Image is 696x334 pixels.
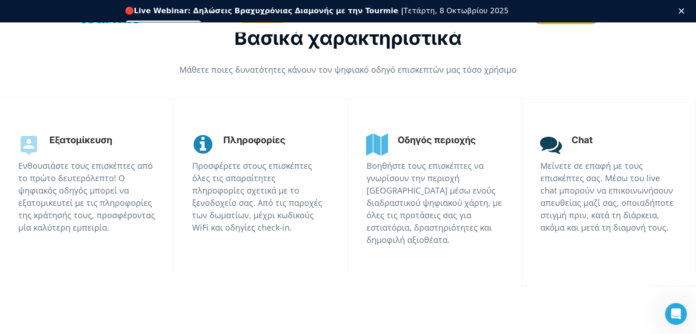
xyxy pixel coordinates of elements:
span:  [181,134,225,156]
span:  [529,134,573,156]
span: Οδηγός περιοχής [398,134,476,145]
span: Chat [572,134,593,145]
div: Κλείσιμο [679,8,688,14]
span:  [355,134,399,156]
span:  [7,134,51,156]
a: Εγγραφείτε δωρεάν [125,21,202,32]
p: Μείνετε σε επαφή με τους επισκέπτες σας. Μέσω του live chat μπορούν να επικοινωνήσουν απευθείας μ... [540,159,677,233]
p: Βοηθήστε τους επισκέπτες να γνωρίσουν την περιοχή [GEOGRAPHIC_DATA] μέσω ενούς διαδραστικού ψηφια... [367,159,503,246]
iframe: Intercom live chat [665,303,687,325]
span: Εξατομίκευση [49,134,112,145]
span: Πληροφορίες [223,134,286,145]
div: 🔴 Τετάρτη, 8 Οκτωβρίου 2025 [125,6,509,16]
p: Προσφέρετε στους επισκέπτες όλες τις απαραίτητες πληροφορίες σχετικά με το ξενοδοχείο σας. Από τι... [192,159,329,233]
p: Μάθετε ποιες δυνατότητες κάνουν τον ψηφιακό οδηγό επισκεπτών μας τόσο χρήσιμο [14,63,682,75]
b: Live Webinar: Δηλώσεις Βραχυχρόνιας Διαμονής με την Tourmie | [134,6,404,15]
h1: Βασικά χαρακτηριστικά [10,24,686,51]
p: Ενθουσιάστε τους επισκέπτες από το πρώτο δευτερόλεπτο! Ο ψηφιακός οδηγός μπορεί να εξατομικευτεί ... [18,159,155,233]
